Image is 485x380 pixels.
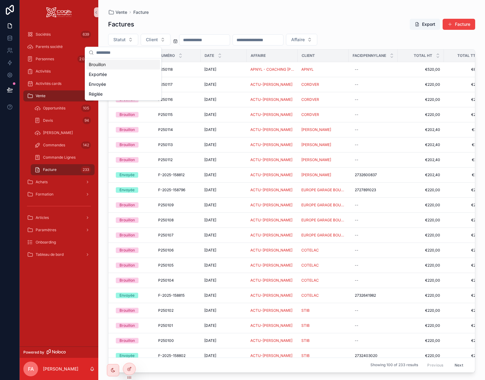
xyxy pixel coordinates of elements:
[204,112,216,117] span: [DATE]
[250,157,294,162] a: ACTU-[PERSON_NAME]
[301,82,319,87] a: CORDVER
[401,142,440,147] span: €202,40
[401,157,440,162] span: €202,40
[158,263,197,268] a: P250105
[355,172,377,177] span: 2732600837
[250,188,292,192] a: ACTU-[PERSON_NAME]
[250,172,292,177] span: ACTU-[PERSON_NAME]
[250,112,294,117] a: ACTU-[PERSON_NAME]
[158,248,174,253] span: P250106
[36,93,45,98] span: Vente
[77,55,91,63] div: 2 048
[204,263,216,268] span: [DATE]
[355,157,358,162] div: --
[108,34,138,46] button: Select Button
[119,263,135,268] div: Brouillon
[86,79,160,89] div: Envoyée
[250,218,292,223] span: ACTU-[PERSON_NAME]
[443,19,475,30] a: Facture
[355,112,358,117] div: --
[83,117,91,124] div: 94
[116,142,151,148] a: Brouillon
[204,233,243,238] a: [DATE]
[108,9,127,15] a: Vente
[31,152,95,163] a: Commande Lignes
[250,157,292,162] a: ACTU-[PERSON_NAME]
[250,233,292,238] a: ACTU-[PERSON_NAME]
[204,188,243,192] a: [DATE]
[301,203,345,208] a: EUROPE GARAGE BOURG
[23,29,95,40] a: Sociétés639
[250,188,294,192] a: ACTU-[PERSON_NAME]
[301,218,345,223] a: EUROPE GARAGE BOURG
[43,106,65,111] span: Opportunités
[301,248,345,253] a: COTELAC
[401,218,440,223] a: €220,00
[158,142,197,147] a: P250113
[401,82,440,87] a: €220,00
[36,69,51,74] span: Activités
[116,112,151,117] a: Brouillon
[204,172,216,177] span: [DATE]
[250,218,294,223] a: ACTU-[PERSON_NAME]
[204,97,216,102] span: [DATE]
[250,97,294,102] a: ACTU-[PERSON_NAME]
[23,237,95,248] a: Onboarding
[36,228,56,232] span: Paramètres
[204,112,243,117] a: [DATE]
[158,263,174,268] span: P250105
[116,172,151,178] a: Envoyée
[301,82,345,87] a: CORDVER
[204,218,216,223] span: [DATE]
[250,82,294,87] a: ACTU-[PERSON_NAME]
[250,127,292,132] span: ACTU-[PERSON_NAME]
[158,188,185,192] span: F-2025-158796
[355,127,358,132] div: --
[250,97,292,102] span: ACTU-[PERSON_NAME]
[23,224,95,236] a: Paramètres
[158,82,173,87] span: P250117
[158,157,173,162] span: P250112
[36,180,48,184] span: Achats
[301,142,331,147] a: [PERSON_NAME]
[250,67,294,72] span: APNYL - COACHING [PERSON_NAME]
[352,110,394,120] a: --
[250,112,292,117] a: ACTU-[PERSON_NAME]
[355,233,358,238] div: --
[23,53,95,65] a: Personnes2 048
[204,127,243,132] a: [DATE]
[204,142,243,147] a: [DATE]
[158,97,197,102] a: P250116
[401,112,440,117] span: €220,00
[204,82,216,87] span: [DATE]
[301,112,319,117] span: CORDVER
[43,143,65,148] span: Commandes
[250,82,292,87] span: ACTU-[PERSON_NAME]
[133,9,149,15] span: Facture
[301,248,319,253] a: COTELAC
[355,67,358,72] div: --
[250,248,292,253] span: ACTU-[PERSON_NAME]
[301,67,314,72] span: APNYL
[301,157,331,162] span: [PERSON_NAME]
[158,127,173,132] span: P250114
[158,142,173,147] span: P250113
[301,188,345,192] span: EUROPE GARAGE BOURG
[355,218,358,223] div: --
[250,248,294,253] a: ACTU-[PERSON_NAME]
[352,95,394,105] a: --
[116,157,151,163] a: Brouillon
[81,166,91,173] div: 233
[250,142,294,147] a: ACTU-[PERSON_NAME]
[250,142,292,147] span: ACTU-[PERSON_NAME]
[352,170,394,180] a: 2732600837
[204,218,243,223] a: [DATE]
[355,97,358,102] div: --
[23,212,95,223] a: Articles
[158,218,174,223] span: P250108
[401,188,440,192] a: €220,00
